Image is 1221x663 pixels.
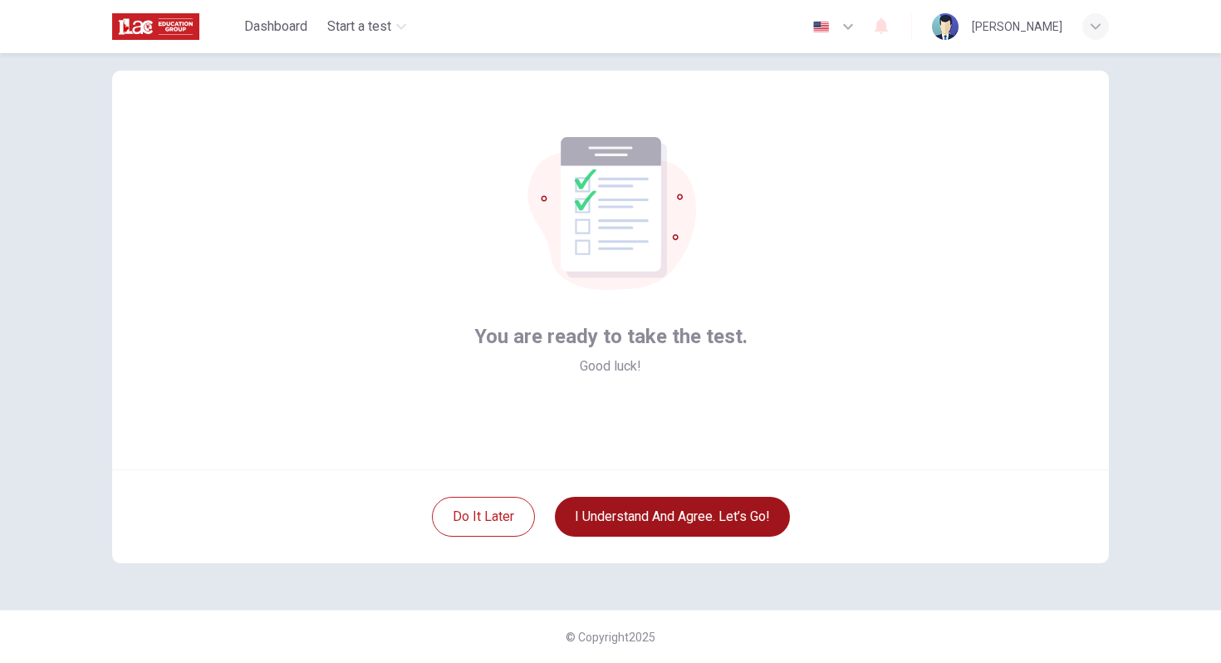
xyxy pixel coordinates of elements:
[972,17,1062,37] div: [PERSON_NAME]
[811,21,831,33] img: en
[321,12,413,42] button: Start a test
[555,497,790,537] button: I understand and agree. Let’s go!
[327,17,391,37] span: Start a test
[432,497,535,537] button: Do it later
[244,17,307,37] span: Dashboard
[112,10,238,43] a: ILAC logo
[112,10,199,43] img: ILAC logo
[474,323,748,350] span: You are ready to take the test.
[932,13,959,40] img: Profile picture
[580,356,641,376] span: Good luck!
[238,12,314,42] button: Dashboard
[566,631,655,644] span: © Copyright 2025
